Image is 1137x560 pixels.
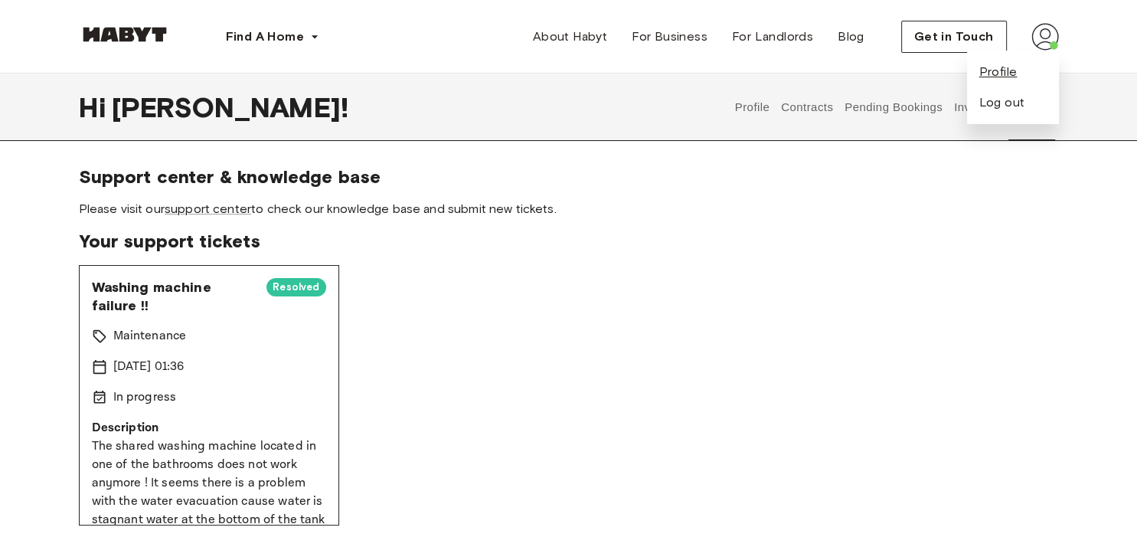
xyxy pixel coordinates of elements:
button: Pending Bookings [843,74,945,141]
span: Find A Home [226,28,304,46]
a: support center [165,201,251,216]
div: user profile tabs [729,74,1058,141]
span: [PERSON_NAME] ! [112,91,348,123]
a: Profile [979,63,1018,81]
img: avatar [1031,23,1059,51]
p: Maintenance [113,327,187,345]
a: Blog [825,21,877,52]
span: Support center & knowledge base [79,165,1059,188]
button: Profile [733,74,772,141]
img: Habyt [79,27,171,42]
span: Resolved [266,280,325,295]
span: For Landlords [732,28,813,46]
a: About Habyt [521,21,619,52]
span: For Business [632,28,707,46]
span: Washing machine failure !! [92,278,255,315]
span: About Habyt [533,28,607,46]
button: Invoices [952,74,1000,141]
span: Your support tickets [79,230,1059,253]
button: Get in Touch [901,21,1007,53]
button: Contracts [779,74,835,141]
span: Please visit our to check our knowledge base and submit new tickets. [79,201,1059,218]
a: For Business [619,21,720,52]
a: For Landlords [720,21,825,52]
button: Log out [979,93,1025,112]
button: Find A Home [214,21,332,52]
span: Hi [79,91,112,123]
p: Description [92,419,326,437]
p: [DATE] 01:36 [113,358,185,376]
p: In progress [113,388,177,407]
span: Get in Touch [914,28,994,46]
span: Blog [838,28,864,46]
